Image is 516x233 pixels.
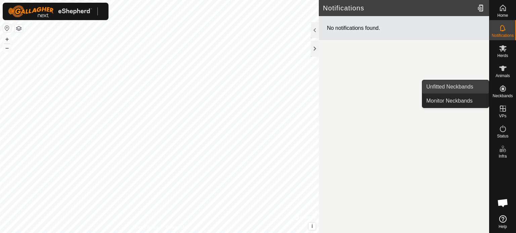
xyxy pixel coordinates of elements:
span: Neckbands [492,94,513,98]
span: Unfitted Neckbands [426,83,473,91]
a: Contact Us [166,224,186,230]
span: Animals [496,74,510,78]
div: No notifications found. [319,16,489,41]
span: Status [497,134,508,138]
span: Help [499,225,507,229]
span: Monitor Neckbands [426,97,473,105]
span: Herds [497,54,508,58]
button: Reset Map [3,24,11,32]
a: Monitor Neckbands [422,94,489,108]
button: Map Layers [15,24,23,33]
span: Home [497,13,508,17]
span: Notifications [492,34,514,38]
a: Unfitted Neckbands [422,80,489,94]
button: – [3,44,11,52]
a: Help [489,213,516,231]
a: Privacy Policy [133,224,158,230]
img: Gallagher Logo [8,5,92,17]
span: VPs [499,114,506,118]
span: i [311,223,313,229]
span: Infra [499,154,507,158]
button: + [3,35,11,43]
div: Open chat [493,193,513,213]
h2: Notifications [323,4,475,12]
button: i [308,223,316,230]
